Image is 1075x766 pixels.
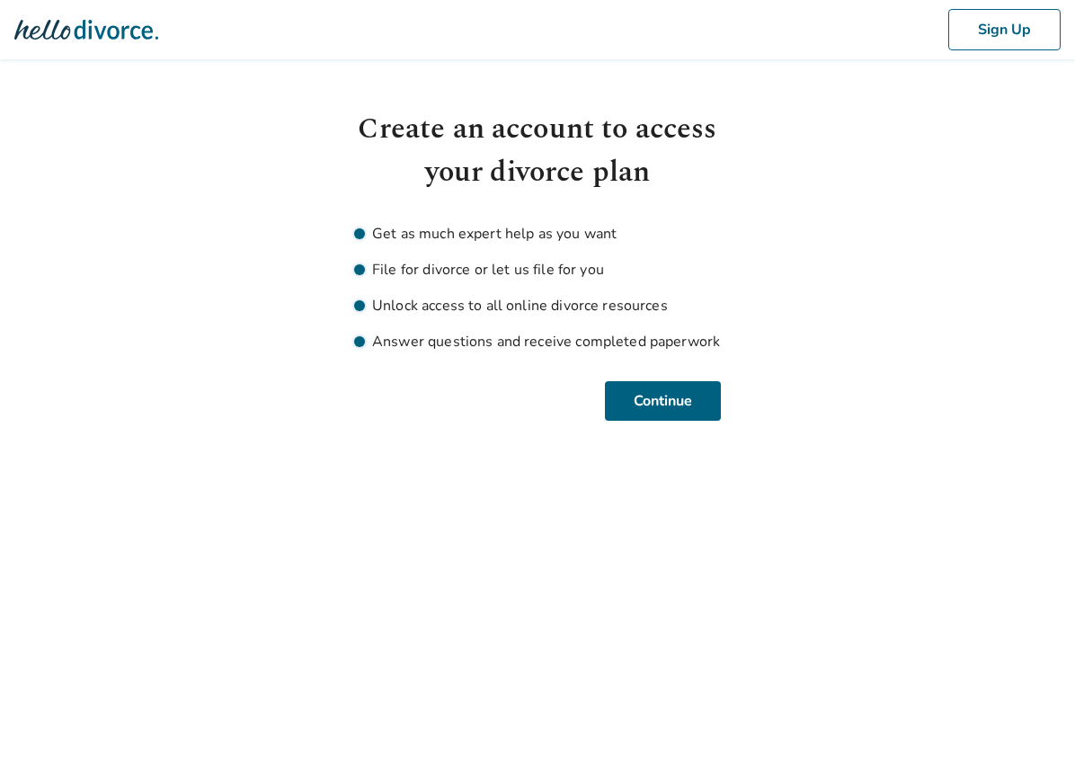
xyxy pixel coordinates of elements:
[354,223,721,245] li: Get as much expert help as you want
[605,381,721,421] button: Continue
[354,331,721,352] li: Answer questions and receive completed paperwork
[948,9,1061,50] button: Sign Up
[354,295,721,316] li: Unlock access to all online divorce resources
[354,108,721,194] h1: Create an account to access your divorce plan
[14,12,158,48] img: Hello Divorce Logo
[354,259,721,281] li: File for divorce or let us file for you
